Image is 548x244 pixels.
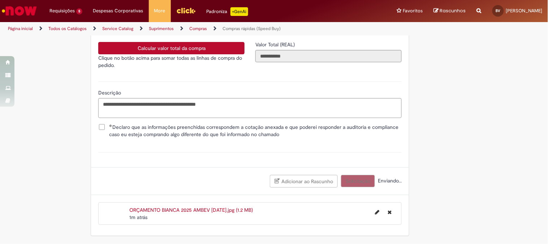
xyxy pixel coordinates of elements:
span: Enviando... [376,177,402,184]
span: [PERSON_NAME] [506,8,543,14]
a: Suprimentos [149,26,174,31]
a: Service Catalog [102,26,133,31]
span: More [154,7,165,14]
a: Página inicial [8,26,33,31]
span: Requisições [49,7,75,14]
a: Compras [189,26,207,31]
textarea: Descrição [98,98,402,118]
button: Excluir ORÇAMENTO BIANCA 2025 AMBEV outubro 2025.jpg [383,206,396,218]
img: ServiceNow [1,4,38,18]
span: Obrigatório Preenchido [109,124,112,127]
div: Padroniza [207,7,248,16]
a: Rascunhos [434,8,466,14]
p: Clique no botão acima para somar todas as linhas de compra do pedido. [98,54,245,69]
button: Editar nome de arquivo ORÇAMENTO BIANCA 2025 AMBEV outubro 2025.jpg [371,206,384,218]
span: Descrição [98,89,122,96]
span: Despesas Corporativas [93,7,143,14]
ul: Trilhas de página [5,22,360,35]
button: Calcular valor total da compra [98,42,245,54]
span: Rascunhos [440,7,466,14]
span: Favoritos [403,7,423,14]
time: 01/10/2025 15:22:15 [129,214,147,220]
span: 5 [76,8,82,14]
span: BV [496,8,501,13]
a: Todos os Catálogos [48,26,87,31]
a: Compras rápidas (Speed Buy) [223,26,281,31]
span: 1m atrás [129,214,147,220]
a: ORÇAMENTO BIANCA 2025 AMBEV [DATE].jpg (1.2 MB) [129,207,253,213]
span: Declaro que as informações preenchidas correspondem a cotação anexada e que poderei responder a a... [109,123,402,138]
label: Somente leitura - Valor Total (REAL) [255,41,296,48]
img: click_logo_yellow_360x200.png [176,5,196,16]
p: +GenAi [230,7,248,16]
input: Valor Total (REAL) [255,50,402,62]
